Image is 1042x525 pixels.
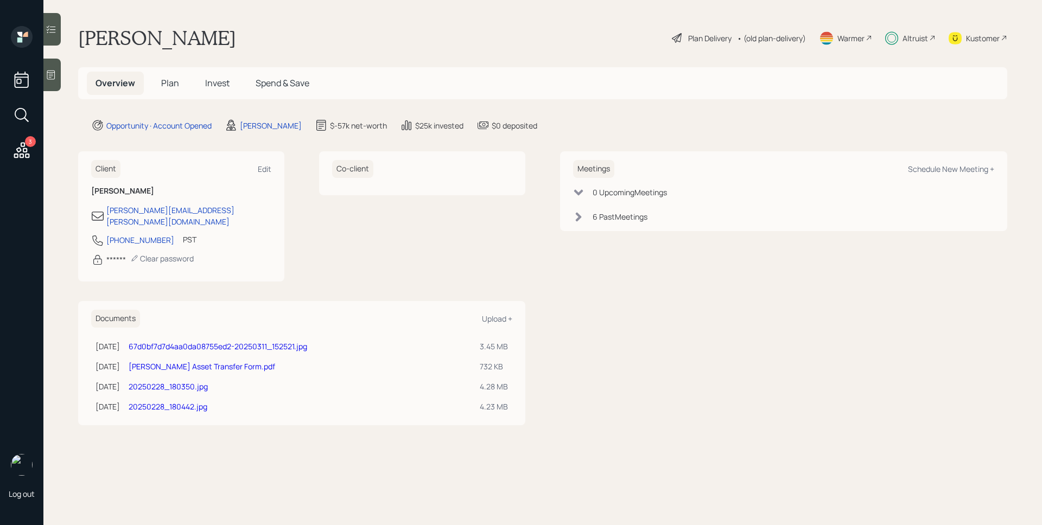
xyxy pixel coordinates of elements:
[96,401,120,412] div: [DATE]
[183,234,196,245] div: PST
[78,26,236,50] h1: [PERSON_NAME]
[106,204,271,227] div: [PERSON_NAME][EMAIL_ADDRESS][PERSON_NAME][DOMAIN_NAME]
[480,401,508,412] div: 4.23 MB
[106,120,212,131] div: Opportunity · Account Opened
[908,164,994,174] div: Schedule New Meeting +
[492,120,537,131] div: $0 deposited
[91,187,271,196] h6: [PERSON_NAME]
[96,361,120,372] div: [DATE]
[256,77,309,89] span: Spend & Save
[25,136,36,147] div: 3
[480,361,508,372] div: 732 KB
[96,341,120,352] div: [DATE]
[129,401,207,412] a: 20250228_180442.jpg
[330,120,387,131] div: $-57k net-worth
[837,33,865,44] div: Warmer
[96,77,135,89] span: Overview
[593,211,647,222] div: 6 Past Meeting s
[737,33,806,44] div: • (old plan-delivery)
[91,310,140,328] h6: Documents
[129,361,275,372] a: [PERSON_NAME] Asset Transfer Form.pdf
[129,381,208,392] a: 20250228_180350.jpg
[129,341,307,351] a: 67d0bf7d7d4aa0da08755ed2-20250311_152521.jpg
[482,313,512,324] div: Upload +
[480,341,508,352] div: 3.45 MB
[91,160,120,178] h6: Client
[573,160,614,178] h6: Meetings
[258,164,271,174] div: Edit
[9,489,35,499] div: Log out
[332,160,373,178] h6: Co-client
[240,120,302,131] div: [PERSON_NAME]
[205,77,230,89] span: Invest
[415,120,463,131] div: $25k invested
[96,381,120,392] div: [DATE]
[593,187,667,198] div: 0 Upcoming Meeting s
[130,253,194,264] div: Clear password
[903,33,928,44] div: Altruist
[966,33,1000,44] div: Kustomer
[480,381,508,392] div: 4.28 MB
[11,454,33,476] img: james-distasi-headshot.png
[106,234,174,246] div: [PHONE_NUMBER]
[161,77,179,89] span: Plan
[688,33,732,44] div: Plan Delivery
